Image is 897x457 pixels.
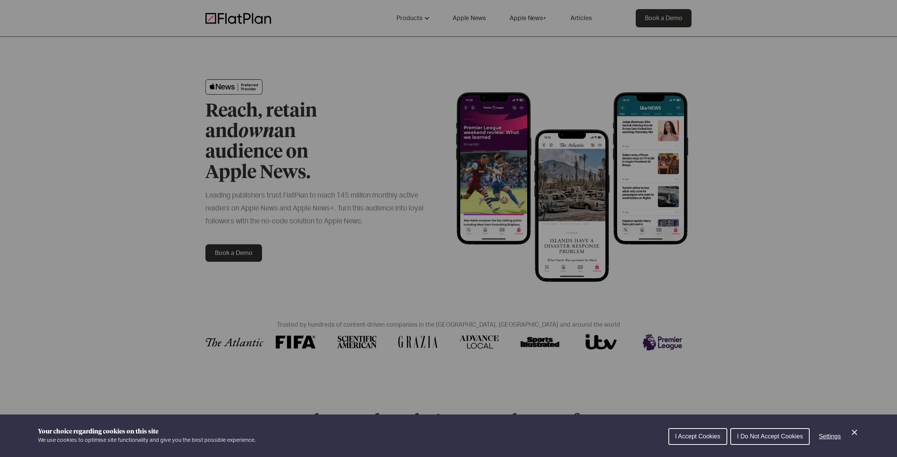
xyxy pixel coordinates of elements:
[668,428,727,445] button: I Accept Cookies
[850,428,859,437] button: Close Cookie Control
[813,429,847,444] button: Settings
[38,427,256,436] h1: Your choice regarding cookies on this site
[675,433,720,440] span: I Accept Cookies
[38,436,256,444] p: We use cookies to optimise site functionality and give you the best possible experience.
[819,433,841,440] span: Settings
[737,433,803,440] span: I Do Not Accept Cookies
[730,428,810,445] button: I Do Not Accept Cookies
